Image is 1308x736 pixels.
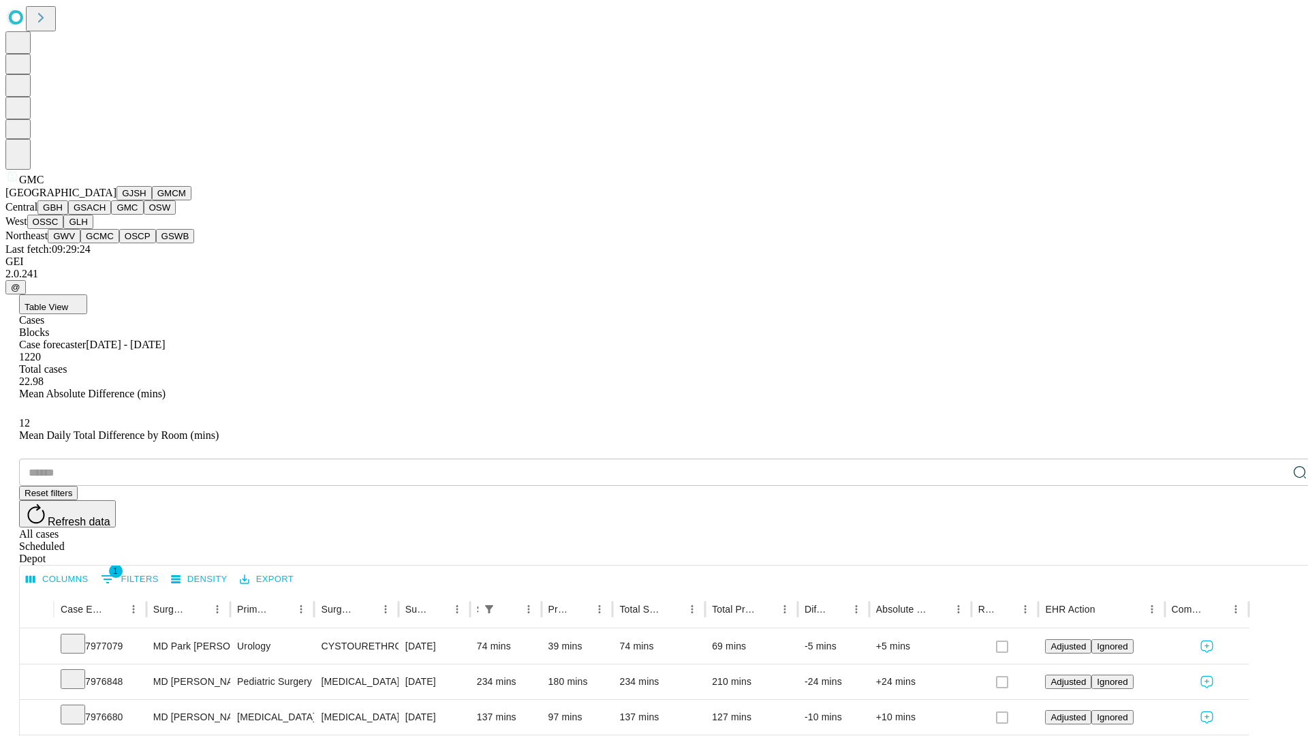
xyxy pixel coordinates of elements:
[712,604,755,615] div: Total Predicted Duration
[664,600,683,619] button: Sort
[19,339,86,350] span: Case forecaster
[357,600,376,619] button: Sort
[548,664,606,699] div: 180 mins
[144,200,176,215] button: OSW
[5,268,1303,280] div: 2.0.241
[1045,604,1095,615] div: EHR Action
[930,600,949,619] button: Sort
[19,500,116,527] button: Refresh data
[153,700,223,735] div: MD [PERSON_NAME] A Md
[847,600,866,619] button: Menu
[1050,641,1086,651] span: Adjusted
[321,664,391,699] div: [MEDICAL_DATA]
[272,600,292,619] button: Sort
[109,564,123,578] span: 1
[1091,675,1133,689] button: Ignored
[477,664,535,699] div: 234 mins
[978,604,996,615] div: Resolved in EHR
[712,664,791,699] div: 210 mins
[1172,604,1206,615] div: Comments
[805,629,862,664] div: -5 mins
[19,294,87,314] button: Table View
[805,664,862,699] div: -24 mins
[619,700,698,735] div: 137 mins
[119,229,156,243] button: OSCP
[876,604,929,615] div: Absolute Difference
[25,302,68,312] span: Table View
[68,200,111,215] button: GSACH
[168,569,231,590] button: Density
[48,229,80,243] button: GWV
[152,186,191,200] button: GMCM
[683,600,702,619] button: Menu
[11,282,20,292] span: @
[1207,600,1226,619] button: Sort
[153,629,223,664] div: MD Park [PERSON_NAME]
[1045,639,1091,654] button: Adjusted
[153,664,223,699] div: MD [PERSON_NAME] [PERSON_NAME] Md
[712,629,791,664] div: 69 mins
[5,243,91,255] span: Last fetch: 09:29:24
[111,200,143,215] button: GMC
[80,229,119,243] button: GCMC
[27,706,47,730] button: Expand
[548,604,570,615] div: Predicted In Room Duration
[153,604,187,615] div: Surgeon Name
[1097,677,1127,687] span: Ignored
[22,569,92,590] button: Select columns
[619,629,698,664] div: 74 mins
[1050,712,1086,722] span: Adjusted
[61,664,140,699] div: 7976848
[61,604,104,615] div: Case Epic Id
[19,375,44,387] span: 22.98
[1226,600,1245,619] button: Menu
[477,604,478,615] div: Scheduled In Room Duration
[1097,712,1127,722] span: Ignored
[5,187,116,198] span: [GEOGRAPHIC_DATA]
[27,671,47,694] button: Expand
[19,351,41,363] span: 1220
[19,174,44,185] span: GMC
[63,215,93,229] button: GLH
[405,700,463,735] div: [DATE]
[1045,710,1091,724] button: Adjusted
[590,600,609,619] button: Menu
[5,280,26,294] button: @
[477,629,535,664] div: 74 mins
[828,600,847,619] button: Sort
[619,604,662,615] div: Total Scheduled Duration
[405,664,463,699] div: [DATE]
[619,664,698,699] div: 234 mins
[189,600,208,619] button: Sort
[876,700,965,735] div: +10 mins
[208,600,227,619] button: Menu
[321,604,355,615] div: Surgery Name
[480,600,499,619] button: Show filters
[19,417,30,429] span: 12
[86,339,165,350] span: [DATE] - [DATE]
[19,363,67,375] span: Total cases
[105,600,124,619] button: Sort
[25,488,72,498] span: Reset filters
[156,229,195,243] button: GSWB
[1045,675,1091,689] button: Adjusted
[405,604,427,615] div: Surgery Date
[124,600,143,619] button: Menu
[1097,600,1116,619] button: Sort
[27,635,47,659] button: Expand
[97,568,162,590] button: Show filters
[321,700,391,735] div: [MEDICAL_DATA]
[5,215,27,227] span: West
[5,201,37,213] span: Central
[5,256,1303,268] div: GEI
[997,600,1016,619] button: Sort
[480,600,499,619] div: 1 active filter
[949,600,968,619] button: Menu
[477,700,535,735] div: 137 mins
[237,604,271,615] div: Primary Service
[1050,677,1086,687] span: Adjusted
[292,600,311,619] button: Menu
[876,664,965,699] div: +24 mins
[519,600,538,619] button: Menu
[805,604,826,615] div: Difference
